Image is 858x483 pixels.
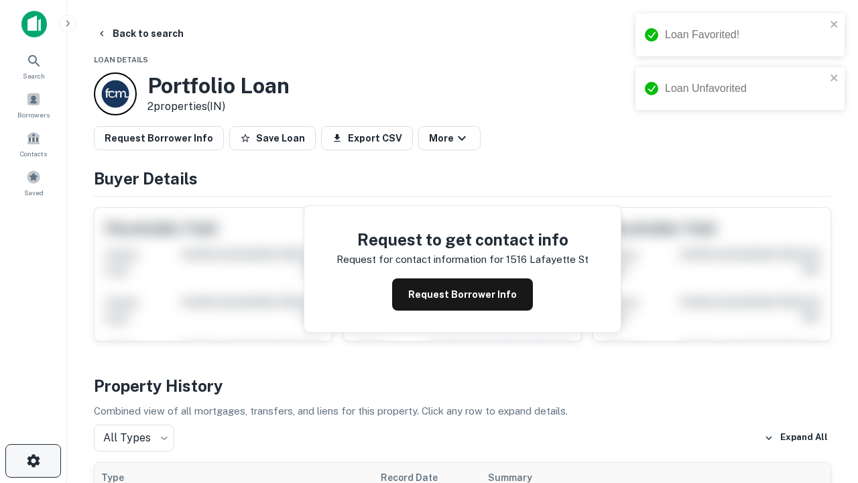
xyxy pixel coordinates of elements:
iframe: Chat Widget [791,376,858,440]
h4: Property History [94,374,831,398]
button: Back to search [91,21,189,46]
a: Saved [4,164,63,201]
p: Request for contact information for [336,252,503,268]
span: Saved [24,187,44,198]
img: capitalize-icon.png [21,11,47,38]
a: Contacts [4,125,63,162]
h3: Portfolio Loan [147,73,290,99]
div: All Types [94,425,174,451]
span: Search [23,70,45,81]
p: 2 properties (IN) [147,99,290,115]
p: Combined view of all mortgages, transfers, and liens for this property. Click any row to expand d... [94,403,831,419]
button: Request Borrower Info [94,126,224,150]
span: Contacts [20,148,47,159]
button: close [830,19,839,32]
span: Loan Details [94,56,148,64]
h4: Request to get contact info [336,227,589,252]
button: Save Loan [229,126,316,150]
button: Expand All [761,428,831,448]
h4: Buyer Details [94,166,831,191]
button: Export CSV [321,126,413,150]
span: Borrowers [17,109,50,120]
a: Search [4,48,63,84]
div: Loan Favorited! [665,27,826,43]
button: close [830,72,839,85]
a: Borrowers [4,87,63,123]
div: Loan Unfavorited [665,80,826,97]
button: More [418,126,481,150]
p: 1516 lafayette st [506,252,589,268]
button: Request Borrower Info [392,278,533,311]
